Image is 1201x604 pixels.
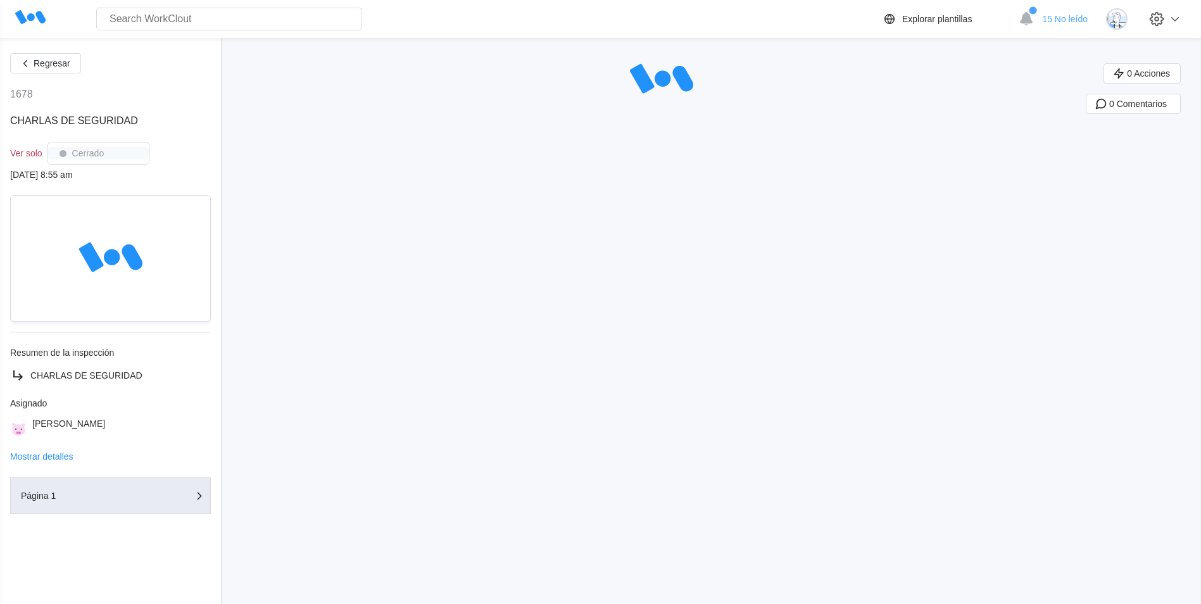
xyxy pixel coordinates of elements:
input: Search WorkClout [96,8,362,30]
div: [DATE] 8:55 am [10,170,211,180]
span: Regresar [34,59,70,68]
img: clout-05.png [1106,8,1128,30]
button: Regresar [10,53,81,73]
span: CHARLAS DE SEGURIDAD [10,115,138,126]
div: 1678 [10,89,33,100]
a: Explorar plantillas [882,11,1013,27]
div: [PERSON_NAME] [32,418,105,436]
img: pig.png [10,418,27,436]
button: 0 Acciones [1104,63,1181,84]
button: Mostrar detalles [10,452,73,461]
span: 0 Comentarios [1109,99,1167,108]
span: 15 No leído [1042,14,1088,24]
div: Explorar plantillas [902,14,972,24]
div: Resumen de la inspección [10,348,211,358]
div: Asignado [10,398,211,408]
span: CHARLAS DE SEGURIDAD [30,370,142,381]
a: CHARLAS DE SEGURIDAD [10,368,211,383]
div: Página 1 [21,491,148,500]
button: 0 Comentarios [1086,94,1181,114]
button: Página 1 [10,477,211,514]
div: Ver solo [10,148,42,158]
span: 0 Acciones [1127,69,1170,78]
